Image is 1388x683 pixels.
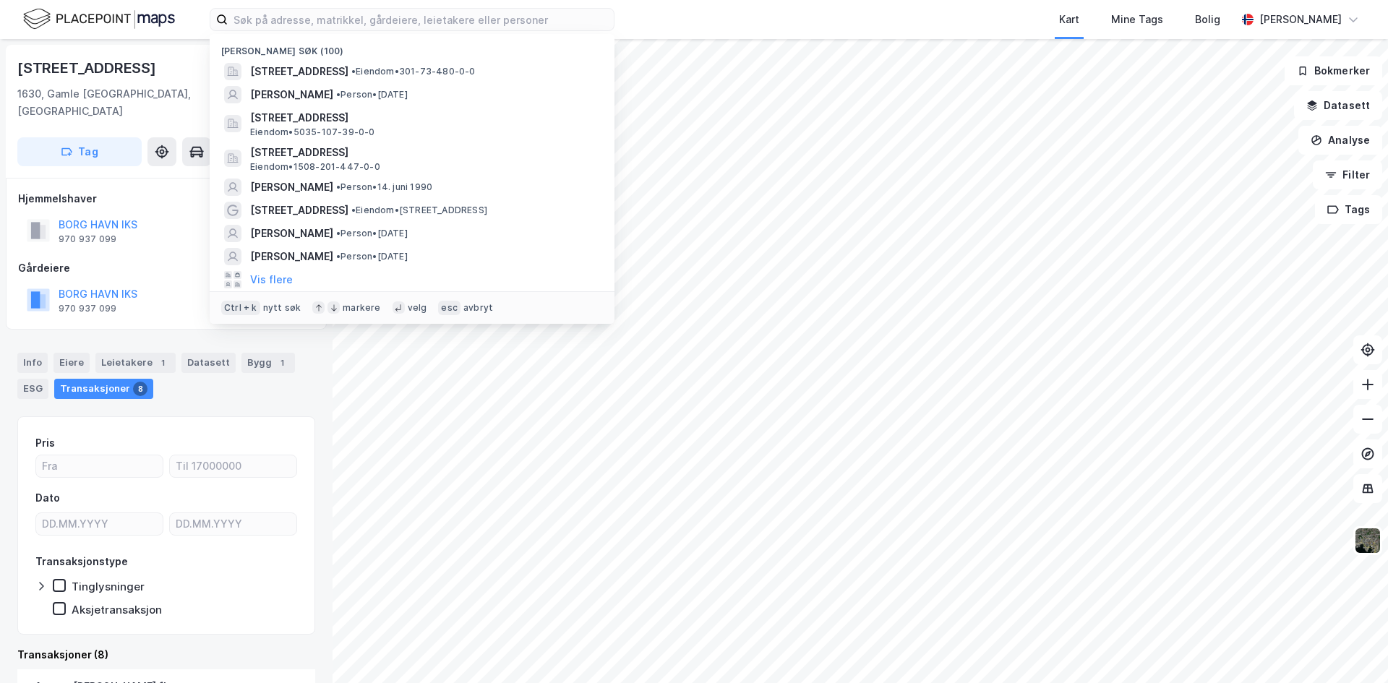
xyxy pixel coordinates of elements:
[181,353,236,373] div: Datasett
[53,353,90,373] div: Eiere
[351,66,476,77] span: Eiendom • 301-73-480-0-0
[1111,11,1163,28] div: Mine Tags
[17,85,228,120] div: 1630, Gamle [GEOGRAPHIC_DATA], [GEOGRAPHIC_DATA]
[133,382,147,396] div: 8
[1354,527,1381,554] img: 9k=
[72,580,145,593] div: Tinglysninger
[250,161,380,173] span: Eiendom • 1508-201-447-0-0
[1195,11,1220,28] div: Bolig
[336,251,340,262] span: •
[1298,126,1382,155] button: Analyse
[351,66,356,77] span: •
[250,86,333,103] span: [PERSON_NAME]
[23,7,175,32] img: logo.f888ab2527a4732fd821a326f86c7f29.svg
[18,190,314,207] div: Hjemmelshaver
[463,302,493,314] div: avbryt
[18,259,314,277] div: Gårdeiere
[59,233,116,245] div: 970 937 099
[1059,11,1079,28] div: Kart
[351,205,356,215] span: •
[155,356,170,370] div: 1
[1259,11,1342,28] div: [PERSON_NAME]
[36,513,163,535] input: DD.MM.YYYY
[250,248,333,265] span: [PERSON_NAME]
[438,301,460,315] div: esc
[17,646,315,663] div: Transaksjoner (8)
[35,434,55,452] div: Pris
[250,144,597,161] span: [STREET_ADDRESS]
[250,225,333,242] span: [PERSON_NAME]
[241,353,295,373] div: Bygg
[263,302,301,314] div: nytt søk
[1316,614,1388,683] iframe: Chat Widget
[35,553,128,570] div: Transaksjonstype
[1313,160,1382,189] button: Filter
[221,301,260,315] div: Ctrl + k
[35,489,60,507] div: Dato
[336,89,340,100] span: •
[17,137,142,166] button: Tag
[250,271,293,288] button: Vis flere
[170,513,296,535] input: DD.MM.YYYY
[1294,91,1382,120] button: Datasett
[1315,195,1382,224] button: Tags
[250,63,348,80] span: [STREET_ADDRESS]
[170,455,296,477] input: Til 17000000
[1285,56,1382,85] button: Bokmerker
[336,89,408,100] span: Person • [DATE]
[343,302,380,314] div: markere
[250,202,348,219] span: [STREET_ADDRESS]
[408,302,427,314] div: velg
[210,34,614,60] div: [PERSON_NAME] søk (100)
[17,353,48,373] div: Info
[95,353,176,373] div: Leietakere
[250,126,375,138] span: Eiendom • 5035-107-39-0-0
[275,356,289,370] div: 1
[59,303,116,314] div: 970 937 099
[36,455,163,477] input: Fra
[351,205,487,216] span: Eiendom • [STREET_ADDRESS]
[336,228,340,239] span: •
[336,181,340,192] span: •
[72,603,162,617] div: Aksjetransaksjon
[17,56,159,80] div: [STREET_ADDRESS]
[336,181,432,193] span: Person • 14. juni 1990
[54,379,153,399] div: Transaksjoner
[250,179,333,196] span: [PERSON_NAME]
[17,379,48,399] div: ESG
[228,9,614,30] input: Søk på adresse, matrikkel, gårdeiere, leietakere eller personer
[250,109,597,126] span: [STREET_ADDRESS]
[336,251,408,262] span: Person • [DATE]
[336,228,408,239] span: Person • [DATE]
